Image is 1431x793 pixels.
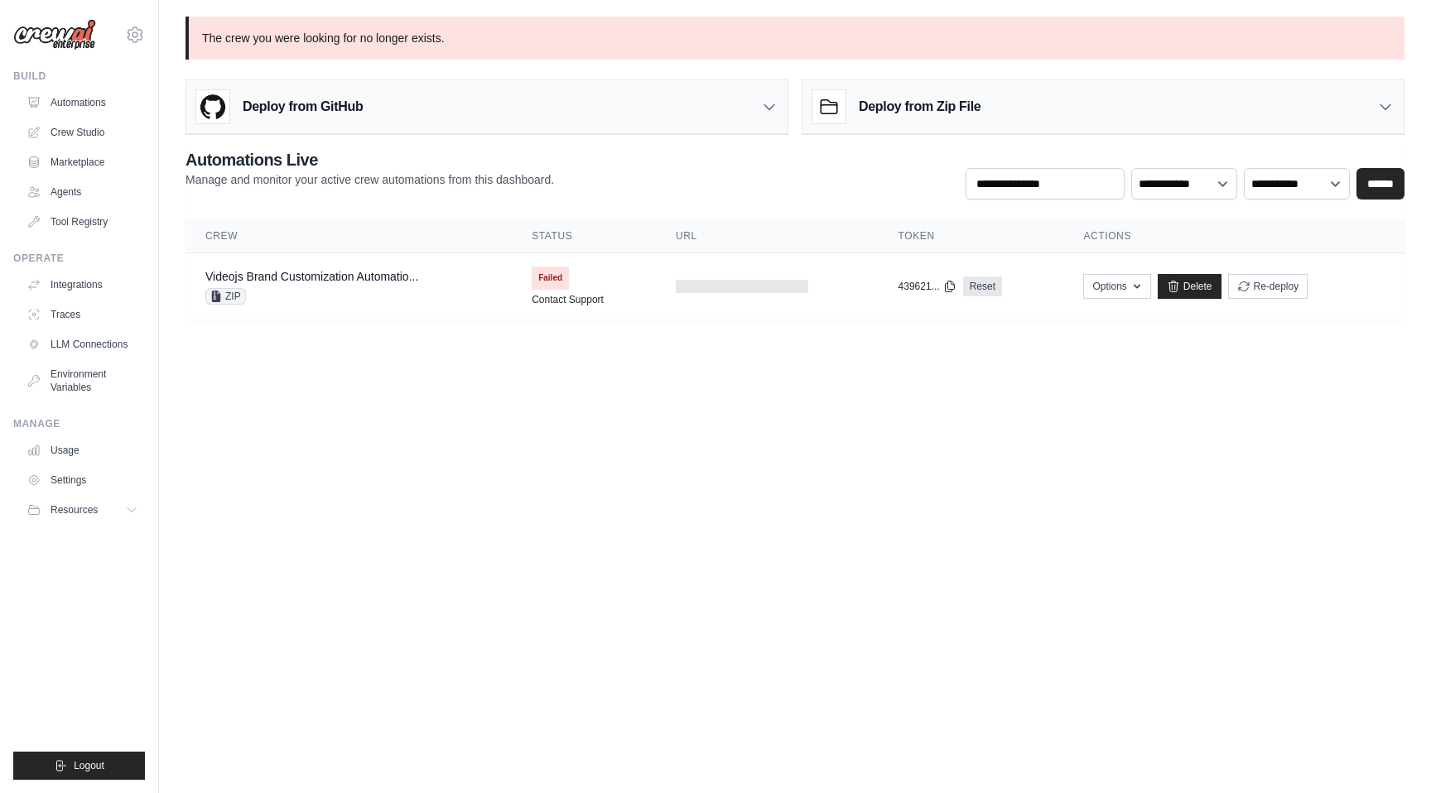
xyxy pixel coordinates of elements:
h3: Deploy from GitHub [243,97,363,117]
button: Re-deploy [1228,274,1308,299]
button: Resources [20,497,145,523]
span: Failed [532,267,569,290]
th: Actions [1063,219,1404,253]
th: Crew [185,219,512,253]
a: Environment Variables [20,361,145,401]
div: Operate [13,252,145,265]
a: Automations [20,89,145,116]
a: Integrations [20,272,145,298]
a: Usage [20,437,145,464]
p: Manage and monitor your active crew automations from this dashboard. [185,171,554,188]
span: Logout [74,759,104,772]
a: Traces [20,301,145,328]
a: Agents [20,179,145,205]
a: Reset [963,276,1002,296]
img: Logo [13,19,96,50]
h2: Automations Live [185,148,554,171]
a: Videojs Brand Customization Automatio... [205,270,418,283]
th: URL [656,219,879,253]
a: Contact Support [532,293,604,306]
a: Marketplace [20,149,145,175]
th: Status [512,219,656,253]
h3: Deploy from Zip File [859,97,980,117]
a: Settings [20,467,145,493]
a: Tool Registry [20,209,145,235]
p: The crew you were looking for no longer exists. [185,17,1404,60]
th: Token [879,219,1064,253]
button: Logout [13,752,145,780]
button: Options [1083,274,1150,299]
a: Crew Studio [20,119,145,146]
div: Manage [13,417,145,430]
span: ZIP [205,288,246,305]
span: Resources [51,503,98,517]
button: 439621... [899,280,956,293]
a: Delete [1158,274,1221,299]
div: Build [13,70,145,83]
img: GitHub Logo [196,90,229,123]
a: LLM Connections [20,331,145,358]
